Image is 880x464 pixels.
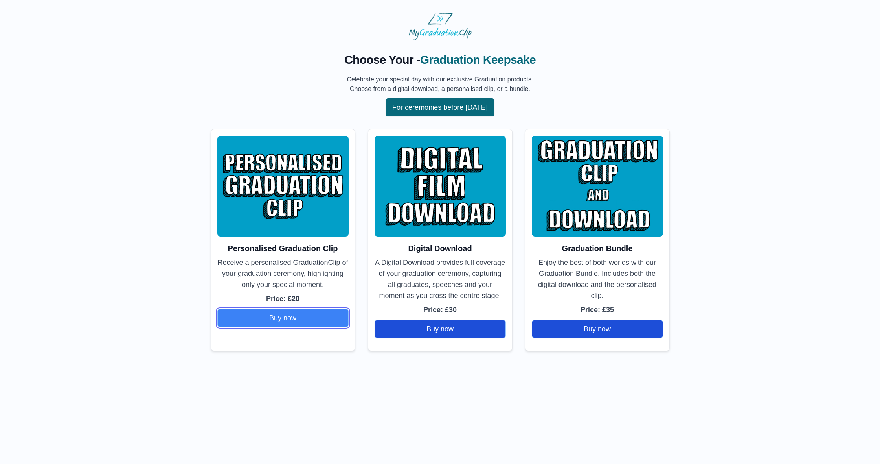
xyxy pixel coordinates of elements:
[386,98,494,116] button: For ceremonies before [DATE]
[532,136,663,237] img: Bundle Image
[217,257,349,290] p: Receive a personalised GraduationClip of your graduation ceremony, highlighting only your special...
[375,320,506,338] button: Buy now
[344,53,420,66] span: Choose Your -
[423,304,457,315] p: Price: £30
[217,309,349,327] button: Buy now
[375,136,506,237] img: Digital Download Image
[562,243,633,254] h2: Graduation Bundle
[409,13,472,40] img: MyGraduationClip
[420,53,536,66] span: Graduation Keepsake
[532,320,663,338] button: Buy now
[581,304,614,315] p: Price: £35
[408,243,472,254] h2: Digital Download
[266,293,299,304] p: Price: £20
[375,257,506,301] p: A Digital Download provides full coverage of your graduation ceremony, capturing all graduates, s...
[532,257,663,301] p: Enjoy the best of both worlds with our Graduation Bundle. Includes both the digital download and ...
[228,243,338,254] h2: Personalised Graduation Clip
[217,136,349,237] img: Personalised Clip Image
[340,75,541,94] p: Celebrate your special day with our exclusive Graduation products. Choose from a digital download...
